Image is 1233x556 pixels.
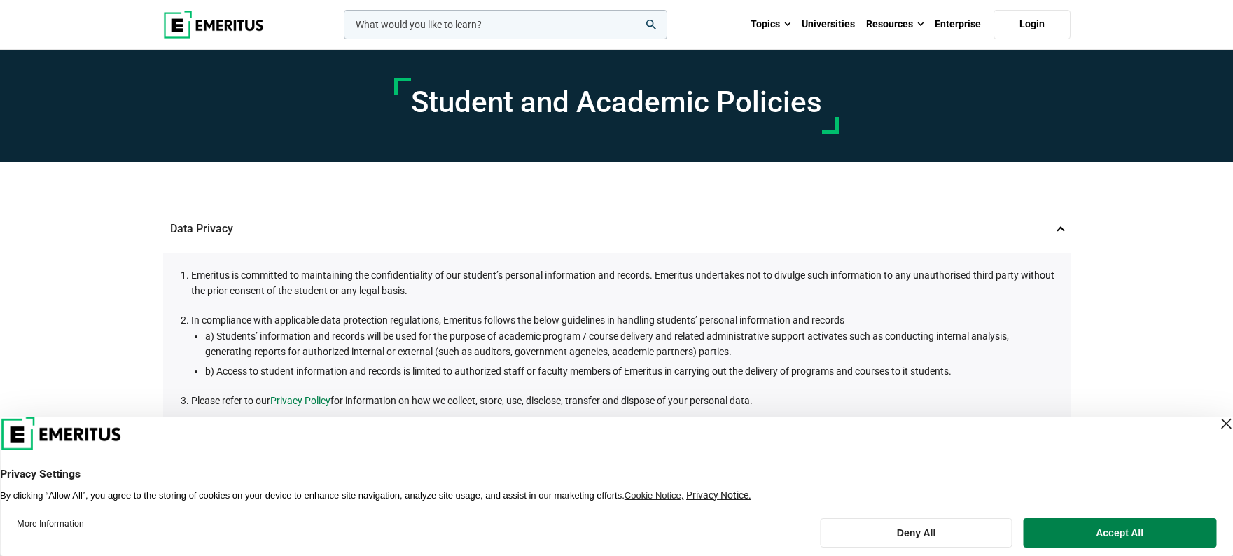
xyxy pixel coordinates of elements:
[994,10,1071,39] a: Login
[205,363,1057,379] li: b) Access to student information and records is limited to authorized staff or faculty members of...
[344,10,667,39] input: woocommerce-product-search-field-0
[270,393,330,408] a: Privacy Policy
[191,312,1057,379] li: In compliance with applicable data protection regulations, Emeritus follows the below guidelines ...
[411,85,822,120] h1: Student and Academic Policies
[205,328,1057,360] li: a) Students’ information and records will be used for the purpose of academic program / course de...
[163,204,1071,253] p: Data Privacy
[191,393,1057,408] li: Please refer to our for information on how we collect, store, use, disclose, transfer and dispose...
[191,267,1057,299] li: Emeritus is committed to maintaining the confidentiality of our student’s personal information an...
